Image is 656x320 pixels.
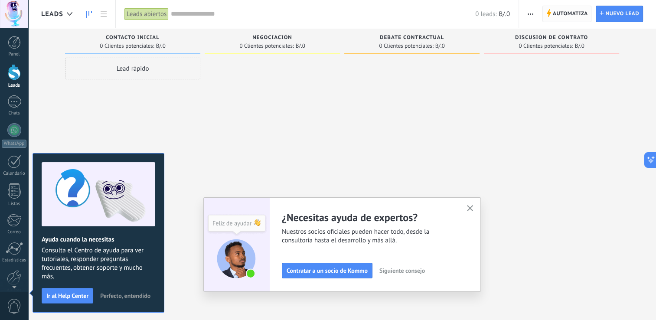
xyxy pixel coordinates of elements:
[542,6,592,22] a: Automatiza
[282,228,456,245] span: Nuestros socios oficiales pueden hacer todo, desde la consultoría hasta el desarrollo y más allá.
[435,43,445,49] span: B/.0
[475,10,496,18] span: 0 leads:
[379,43,433,49] span: 0 Clientes potenciales:
[515,35,588,41] span: Discusión de contrato
[2,83,27,88] div: Leads
[379,268,425,274] span: Siguiente consejo
[519,43,573,49] span: 0 Clientes potenciales:
[575,43,584,49] span: B/.0
[2,140,26,148] div: WhatsApp
[282,211,456,224] h2: ¿Necesitas ayuda de expertos?
[69,35,196,42] div: Contacto inicial
[82,6,96,23] a: Leads
[296,43,305,49] span: B/.0
[605,6,639,22] span: Nuevo lead
[100,293,150,299] span: Perfecto, entendido
[349,35,475,42] div: Debate contractual
[46,293,88,299] span: Ir al Help Center
[156,43,166,49] span: B/.0
[596,6,643,22] a: Nuevo lead
[65,58,200,79] div: Lead rápido
[380,35,444,41] span: Debate contractual
[524,6,537,22] button: Más
[282,263,372,278] button: Contratar a un socio de Kommo
[2,111,27,116] div: Chats
[2,52,27,57] div: Panel
[106,35,160,41] span: Contacto inicial
[209,35,336,42] div: Negociación
[100,43,154,49] span: 0 Clientes potenciales:
[42,288,93,304] button: Ir al Help Center
[96,6,111,23] a: Lista
[41,10,63,18] span: Leads
[42,246,155,281] span: Consulta el Centro de ayuda para ver tutoriales, responder preguntas frecuentes, obtener soporte ...
[488,35,615,42] div: Discusión de contrato
[2,258,27,263] div: Estadísticas
[499,10,509,18] span: B/.0
[287,268,368,274] span: Contratar a un socio de Kommo
[124,8,169,20] div: Leads abiertos
[96,289,154,302] button: Perfecto, entendido
[252,35,292,41] span: Negociación
[2,171,27,176] div: Calendario
[2,201,27,207] div: Listas
[42,235,155,244] h2: Ayuda cuando la necesitas
[375,264,429,277] button: Siguiente consejo
[239,43,294,49] span: 0 Clientes potenciales:
[2,229,27,235] div: Correo
[553,6,588,22] span: Automatiza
